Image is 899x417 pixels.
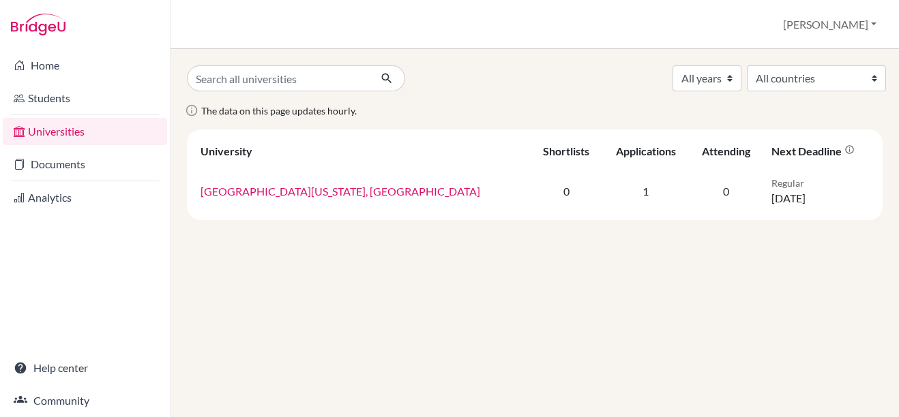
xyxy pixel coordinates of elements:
[763,168,877,215] td: [DATE]
[201,105,357,117] span: The data on this page updates hourly.
[187,65,370,91] input: Search all universities
[3,118,167,145] a: Universities
[616,144,676,157] div: Applications
[192,135,531,168] th: University
[531,168,602,215] td: 0
[3,387,167,414] a: Community
[3,52,167,79] a: Home
[602,168,690,215] td: 1
[771,176,869,190] p: Regular
[201,185,480,198] a: [GEOGRAPHIC_DATA][US_STATE], [GEOGRAPHIC_DATA]
[11,14,65,35] img: Bridge-U
[777,12,883,37] button: [PERSON_NAME]
[3,151,167,178] a: Documents
[543,144,589,157] div: Shortlists
[3,184,167,211] a: Analytics
[690,168,764,215] td: 0
[702,144,750,157] div: Attending
[3,84,167,112] a: Students
[3,354,167,382] a: Help center
[771,144,855,157] div: Next deadline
